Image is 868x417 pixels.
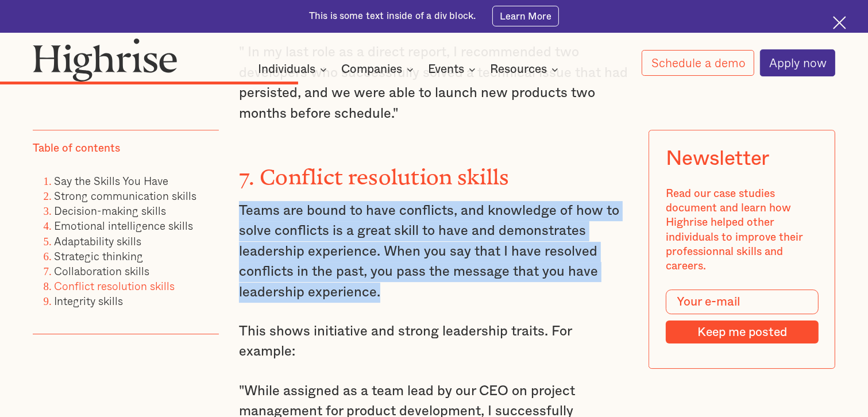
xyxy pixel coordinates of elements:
div: Individuals [258,63,315,76]
a: Adaptability skills [54,233,141,249]
img: Cross icon [833,16,846,29]
p: This shows initiative and strong leadership traits. For example: [239,322,629,362]
div: Resources [490,63,547,76]
div: Individuals [258,63,330,76]
a: Say the Skills You Have [54,172,168,189]
a: Integrity skills [54,292,123,309]
div: Events [428,63,464,76]
div: Table of contents [33,142,120,156]
div: Events [428,63,479,76]
div: Companies [341,63,402,76]
a: Schedule a demo [642,50,754,76]
a: Collaboration skills [54,262,149,279]
input: Keep me posted [666,321,819,344]
a: Emotional intelligence skills [54,218,193,234]
p: Teams are bound to have conflicts, and knowledge of how to solve conflicts is a great skill to ha... [239,201,629,303]
strong: 7. Conflict resolution skills [239,164,510,178]
img: Highrise logo [33,38,178,82]
a: Learn More [492,6,560,26]
a: Strategic thinking [54,248,143,264]
div: Newsletter [666,147,769,171]
a: Strong communication skills [54,187,196,204]
div: Companies [341,63,417,76]
a: Decision-making skills [54,203,166,219]
a: Conflict resolution skills [54,277,175,294]
a: Apply now [760,49,836,76]
form: Modal Form [666,289,819,343]
div: Resources [490,63,562,76]
input: Your e-mail [666,289,819,314]
div: This is some text inside of a div block. [309,10,476,22]
div: Read our case studies document and learn how Highrise helped other individuals to improve their p... [666,187,819,273]
li: ‍ [54,294,196,323]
